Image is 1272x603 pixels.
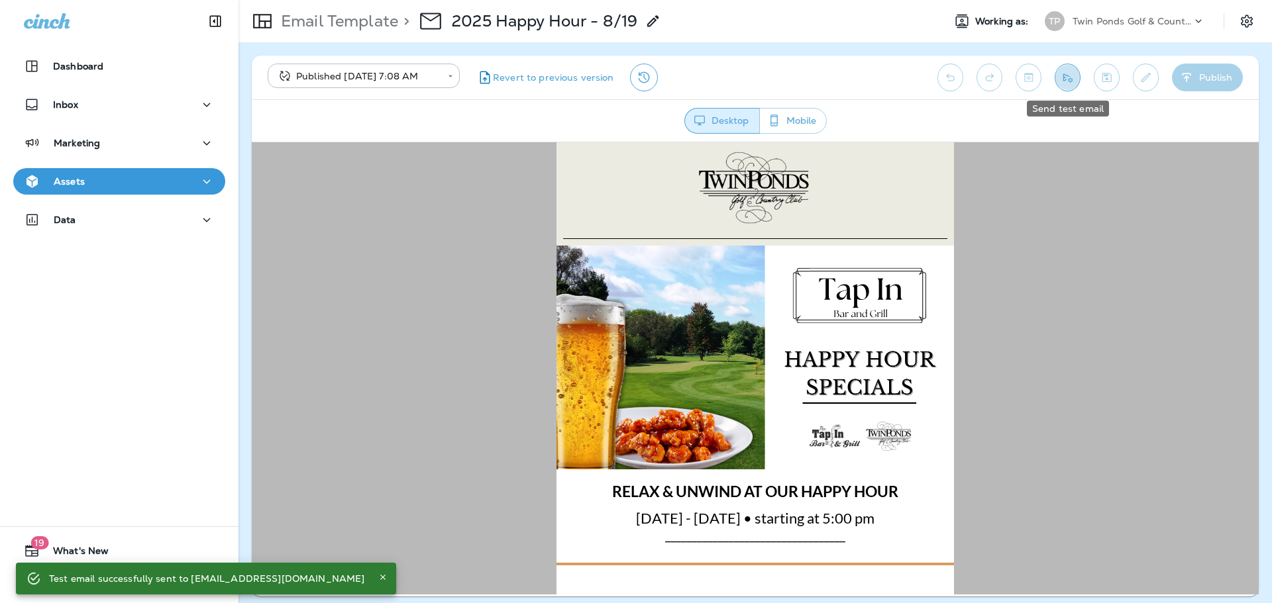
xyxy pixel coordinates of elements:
p: Inbox [53,99,78,110]
button: Marketing [13,130,225,156]
p: Marketing [54,138,100,148]
span: __________________________________ [413,385,594,400]
button: Inbox [13,91,225,118]
button: Settings [1235,9,1259,33]
div: Send test email [1027,101,1109,116]
button: Collapse Sidebar [197,8,234,34]
p: > [398,11,409,31]
p: Data [54,214,76,225]
button: Send test email [1055,64,1081,91]
button: View Changelog [630,64,658,91]
button: Close [375,569,391,585]
strong: RELAX & UNWIND AT OUR HAPPY HOUR [360,340,647,358]
span: [DATE] - [DATE] • starting at 5:00 pm [384,367,623,385]
span: 19 [30,536,48,549]
div: Published [DATE] 7:08 AM [277,70,439,83]
button: 19What's New [13,537,225,564]
button: Support [13,569,225,596]
button: Data [13,207,225,233]
p: Assets [54,176,85,187]
span: Revert to previous version [493,71,614,84]
p: Email Template [276,11,398,31]
span: Working as: [975,16,1032,27]
span: What's New [40,545,109,561]
p: Twin Ponds Golf & Country Club [1073,16,1192,26]
p: Dashboard [53,61,103,71]
div: Test email successfully sent to [EMAIL_ADDRESS][DOMAIN_NAME] [49,567,364,590]
button: Dashboard [13,53,225,79]
img: Happy Hour [305,103,702,327]
button: Revert to previous version [470,64,619,91]
button: Assets [13,168,225,195]
button: Desktop [684,108,760,134]
span: SPECIALS FOR THIS WEEK [417,447,590,467]
p: 2025 Happy Hour - 8/19 [452,11,637,31]
button: Mobile [759,108,827,134]
div: TP [1045,11,1065,31]
img: TwinPondsclearLogo2.png [444,7,562,83]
